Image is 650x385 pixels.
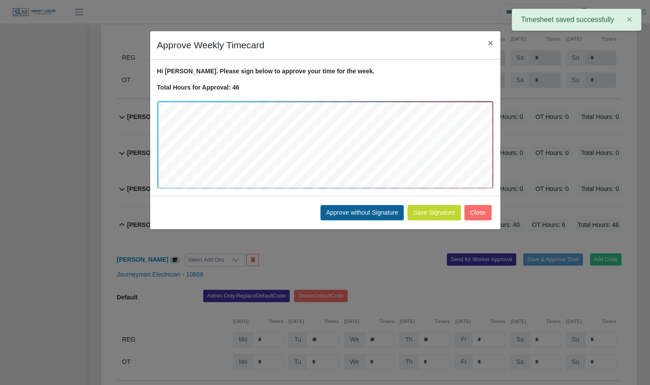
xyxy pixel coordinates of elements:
button: Save Signature [407,205,461,220]
strong: Hi [PERSON_NAME]. Please sign below to approve your time for the week. [157,68,375,75]
strong: Total Hours for Approval: 46 [157,84,239,91]
div: Timesheet saved successfully [512,9,641,31]
button: Close [464,205,492,220]
span: × [488,38,493,48]
span: × [627,14,632,24]
h4: Approve Weekly Timecard [157,38,265,52]
button: Close [481,31,500,54]
button: Approve without Signature [320,205,404,220]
